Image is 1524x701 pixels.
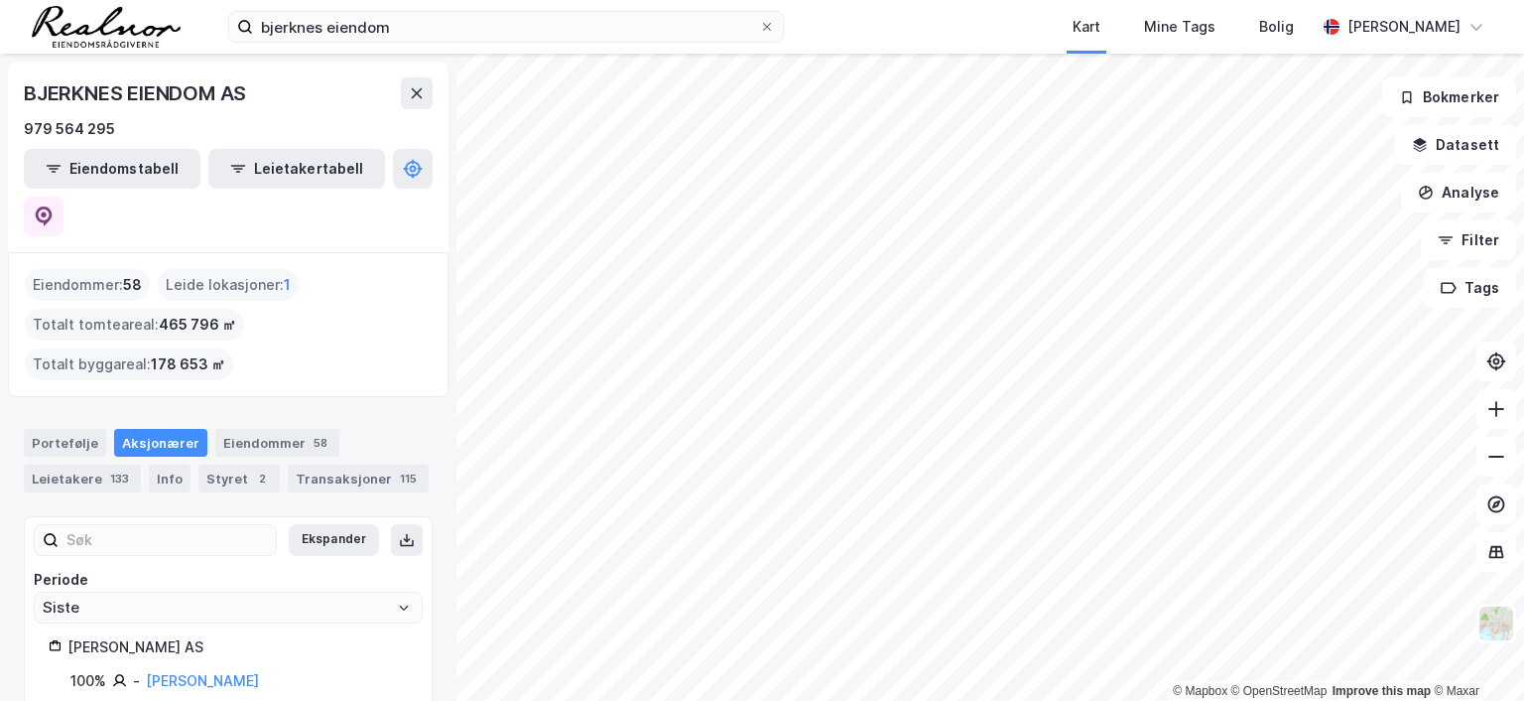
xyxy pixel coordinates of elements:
div: Kontrollprogram for chat [1425,606,1524,701]
div: Aksjonærer [114,429,207,457]
button: Filter [1421,220,1516,260]
img: Z [1477,605,1515,642]
img: realnor-logo.934646d98de889bb5806.png [32,6,181,48]
input: ClearOpen [35,593,422,623]
div: Totalt tomteareal : [25,309,244,341]
a: [PERSON_NAME] [146,672,259,689]
div: Totalt byggareal : [25,349,233,380]
div: 58 [310,433,331,453]
button: Analyse [1401,173,1516,212]
div: Eiendommer [215,429,339,457]
div: 2 [252,469,272,489]
iframe: Chat Widget [1425,606,1524,701]
button: Tags [1424,268,1516,308]
span: 1 [284,273,291,297]
div: [PERSON_NAME] AS [67,635,408,659]
span: 465 796 ㎡ [159,313,236,337]
div: 979 564 295 [24,117,115,141]
div: 115 [396,469,421,489]
div: Leietakere [24,465,141,492]
div: Leide lokasjoner : [158,269,299,301]
div: Eiendommer : [25,269,150,301]
a: Improve this map [1333,684,1431,698]
input: Søk [59,525,276,555]
a: OpenStreetMap [1231,684,1328,698]
div: [PERSON_NAME] [1347,15,1460,39]
div: Transaksjoner [288,465,429,492]
span: 58 [123,273,142,297]
button: Bokmerker [1382,77,1516,117]
div: Info [149,465,190,492]
div: Mine Tags [1144,15,1215,39]
div: Bolig [1259,15,1294,39]
div: Portefølje [24,429,106,457]
div: Periode [34,568,423,592]
div: BJERKNES EIENDOM AS [24,77,250,109]
button: Eiendomstabell [24,149,200,189]
a: Mapbox [1173,684,1227,698]
div: Kart [1073,15,1100,39]
span: 178 653 ㎡ [151,352,225,376]
div: 133 [106,469,133,489]
div: 100% [70,669,106,693]
div: Styret [198,465,280,492]
button: Leietakertabell [208,149,385,189]
button: Datasett [1395,125,1516,165]
input: Søk på adresse, matrikkel, gårdeiere, leietakere eller personer [253,12,759,42]
button: Ekspander [289,524,379,556]
div: - [133,669,140,693]
button: Open [396,600,412,616]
